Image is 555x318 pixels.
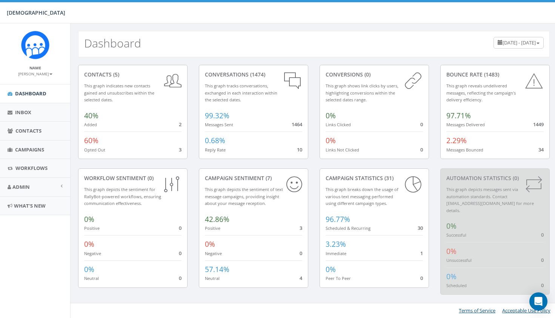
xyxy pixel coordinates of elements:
span: 0% [84,239,94,249]
span: 99.32% [205,111,229,121]
span: 3 [179,146,181,153]
span: 0% [326,136,336,145]
div: contacts [84,71,181,78]
span: 96.77% [326,214,350,224]
span: 0 [541,257,544,263]
div: Campaign Sentiment [205,174,302,182]
div: Campaign Statistics [326,174,423,182]
span: Workflows [15,165,48,171]
small: This graph depicts messages sent via automation standards. Contact [EMAIL_ADDRESS][DOMAIN_NAME] f... [446,187,534,213]
small: Messages Delivered [446,122,485,127]
span: 34 [538,146,544,153]
span: 0% [446,246,457,256]
span: Contacts [15,127,42,134]
div: Automation Statistics [446,174,544,182]
div: conversations [205,71,302,78]
span: Campaigns [15,146,44,153]
span: (31) [383,174,394,182]
small: Negative [205,251,222,256]
div: Open Intercom Messenger [529,292,547,310]
span: 0 [541,231,544,238]
span: (1474) [249,71,265,78]
span: Inbox [15,109,31,116]
span: 0 [300,250,302,257]
span: 10 [297,146,302,153]
small: Opted Out [84,147,105,153]
span: [DEMOGRAPHIC_DATA] [7,9,65,16]
small: [PERSON_NAME] [18,71,52,76]
span: 0% [446,221,457,231]
span: 0% [326,111,336,121]
small: Negative [84,251,101,256]
small: Neutral [84,275,99,281]
span: 2 [179,121,181,128]
small: Messages Sent [205,122,233,127]
span: 0% [326,264,336,274]
small: Immediate [326,251,346,256]
div: Workflow Sentiment [84,174,181,182]
small: Messages Bounced [446,147,483,153]
span: (0) [363,71,371,78]
span: Dashboard [15,90,46,97]
small: This graph reveals undelivered messages, reflecting the campaign's delivery efficiency. [446,83,516,102]
span: (7) [264,174,272,182]
span: 1449 [533,121,544,128]
span: 0% [446,272,457,281]
img: Rally_Corp_Icon.png [21,31,49,59]
span: 57.14% [205,264,229,274]
small: This graph tracks conversations, exchanged in each interaction within the selected dates. [205,83,277,102]
span: (0) [146,174,154,182]
div: conversions [326,71,423,78]
span: 3.23% [326,239,346,249]
span: 0% [84,214,94,224]
small: Positive [84,225,100,231]
small: Name [29,65,41,70]
span: What's New [14,202,46,209]
span: 0 [420,121,423,128]
small: Links Not Clicked [326,147,359,153]
small: Unsuccessful [446,257,472,263]
span: Admin [12,183,30,190]
small: This graph indicates new contacts gained and unsubscribes within the selected dates. [84,83,154,102]
span: 97.71% [446,111,471,121]
small: Links Clicked [326,122,351,127]
span: 0 [420,275,423,281]
small: This graph depicts the sentiment for RallyBot-powered workflows, ensuring communication effective... [84,187,161,206]
span: (0) [511,174,519,182]
span: [DATE] - [DATE] [503,39,536,46]
span: 2.29% [446,136,467,145]
span: 1 [420,250,423,257]
small: Neutral [205,275,220,281]
div: Bounce Rate [446,71,544,78]
small: Scheduled & Recurring [326,225,371,231]
small: This graph depicts the sentiment of text message campaigns, providing insight about your message ... [205,187,283,206]
small: This graph shows link clicks by users, highlighting conversions within the selected dates range. [326,83,398,102]
span: (5) [112,71,119,78]
span: 0 [541,282,544,289]
a: [PERSON_NAME] [18,70,52,77]
a: Acceptable Use Policy [502,307,550,314]
span: 42.86% [205,214,229,224]
small: Successful [446,232,466,238]
small: Positive [205,225,220,231]
span: 0 [179,225,181,231]
small: Reply Rate [205,147,226,153]
h2: Dashboard [84,37,141,49]
small: Added [84,122,97,127]
span: 4 [300,275,302,281]
span: 0 [179,250,181,257]
span: 40% [84,111,98,121]
span: 1464 [292,121,302,128]
span: 3 [300,225,302,231]
span: 60% [84,136,98,145]
span: 0 [420,146,423,153]
small: This graph breaks down the usage of various text messaging performed using different campaign types. [326,187,398,206]
span: (1483) [483,71,499,78]
a: Terms of Service [459,307,495,314]
span: 0% [84,264,94,274]
small: Peer To Peer [326,275,351,281]
small: Scheduled [446,283,467,288]
span: 30 [418,225,423,231]
span: 0% [205,239,215,249]
span: 0.68% [205,136,225,145]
